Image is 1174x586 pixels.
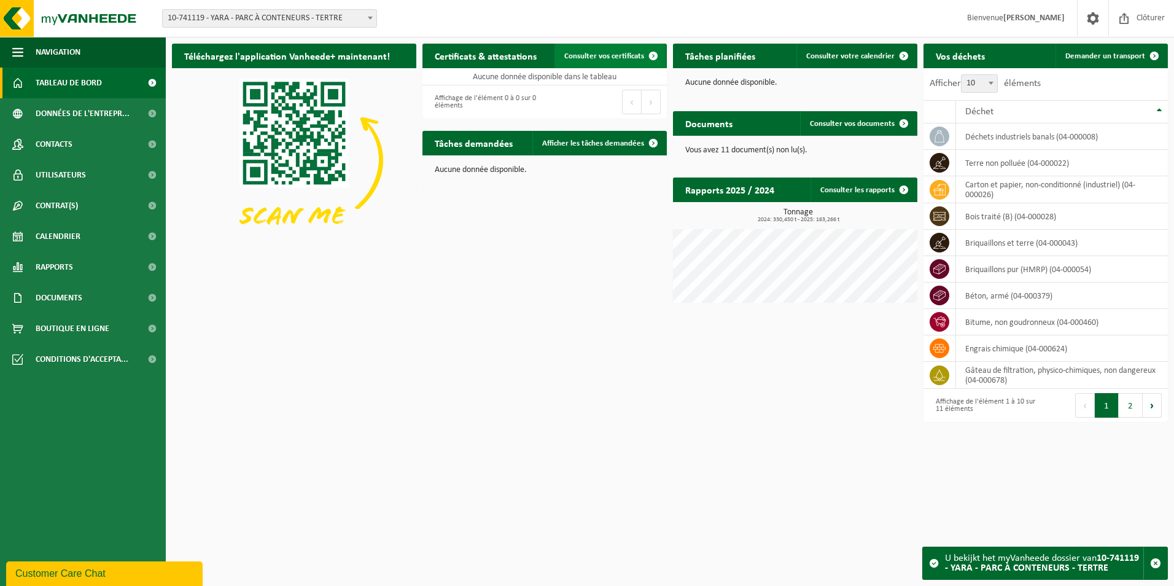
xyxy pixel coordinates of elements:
[945,553,1139,573] strong: 10-741119 - YARA - PARC À CONTENEURS - TERTRE
[956,283,1168,309] td: béton, armé (04-000379)
[36,68,102,98] span: Tableau de bord
[685,79,905,87] p: Aucune donnée disponible.
[1119,393,1143,418] button: 2
[163,10,376,27] span: 10-741119 - YARA - PARC À CONTENEURS - TERTRE
[1075,393,1095,418] button: Previous
[945,547,1143,579] div: U bekijkt het myVanheede dossier van
[673,178,787,201] h2: Rapports 2025 / 2024
[796,44,916,68] a: Consulter votre calendrier
[800,111,916,136] a: Consulter vos documents
[965,107,993,117] span: Déchet
[930,79,1041,88] label: Afficher éléments
[962,75,997,92] span: 10
[923,44,997,68] h2: Vos déchets
[36,252,73,283] span: Rapports
[6,559,205,586] iframe: chat widget
[956,203,1168,230] td: bois traité (B) (04-000028)
[1095,393,1119,418] button: 1
[36,283,82,313] span: Documents
[422,44,549,68] h2: Certificats & attestations
[435,166,655,174] p: Aucune donnée disponible.
[673,111,745,135] h2: Documents
[1065,52,1145,60] span: Demander un transport
[961,74,998,93] span: 10
[956,150,1168,176] td: terre non polluée (04-000022)
[1143,393,1162,418] button: Next
[642,90,661,114] button: Next
[36,160,86,190] span: Utilisateurs
[172,68,416,252] img: Download de VHEPlus App
[422,68,667,85] td: Aucune donnée disponible dans le tableau
[542,139,644,147] span: Afficher les tâches demandées
[36,190,78,221] span: Contrat(s)
[956,230,1168,256] td: briquaillons et terre (04-000043)
[36,129,72,160] span: Contacts
[622,90,642,114] button: Previous
[532,131,666,155] a: Afficher les tâches demandées
[956,362,1168,389] td: gâteau de filtration, physico-chimiques, non dangereux (04-000678)
[172,44,402,68] h2: Téléchargez l'application Vanheede+ maintenant!
[673,44,768,68] h2: Tâches planifiées
[956,335,1168,362] td: engrais chimique (04-000624)
[810,120,895,128] span: Consulter vos documents
[1055,44,1167,68] a: Demander un transport
[162,9,377,28] span: 10-741119 - YARA - PARC À CONTENEURS - TERTRE
[36,344,128,375] span: Conditions d'accepta...
[956,256,1168,283] td: briquaillons pur (HMRP) (04-000054)
[930,392,1040,419] div: Affichage de l'élément 1 à 10 sur 11 éléments
[956,176,1168,203] td: carton et papier, non-conditionné (industriel) (04-000026)
[36,37,80,68] span: Navigation
[956,309,1168,335] td: bitume, non goudronneux (04-000460)
[806,52,895,60] span: Consulter votre calendrier
[679,217,917,223] span: 2024: 330,450 t - 2025: 163,266 t
[679,208,917,223] h3: Tonnage
[956,123,1168,150] td: déchets industriels banals (04-000008)
[36,98,130,129] span: Données de l'entrepr...
[1003,14,1065,23] strong: [PERSON_NAME]
[36,221,80,252] span: Calendrier
[422,131,525,155] h2: Tâches demandées
[685,146,905,155] p: Vous avez 11 document(s) non lu(s).
[564,52,644,60] span: Consulter vos certificats
[36,313,109,344] span: Boutique en ligne
[811,178,916,202] a: Consulter les rapports
[429,88,538,115] div: Affichage de l'élément 0 à 0 sur 0 éléments
[554,44,666,68] a: Consulter vos certificats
